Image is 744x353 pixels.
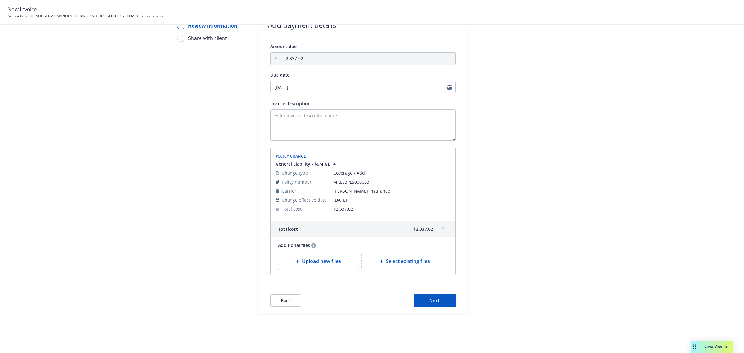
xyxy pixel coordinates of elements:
[276,154,306,159] span: Policy Change
[282,197,327,203] span: Change effective date
[270,109,456,141] textarea: Enter invoice description here
[271,221,455,237] div: Totalcost$2,337.02
[270,43,297,49] span: Amount due
[278,252,359,270] div: Upload new files
[268,20,336,30] h1: Add payment details
[703,344,728,349] span: Nova Assist
[282,53,455,65] input: 0.00
[282,188,296,194] span: Carrier
[188,34,227,42] div: Share with client
[278,242,310,248] span: Additional files
[691,341,698,353] div: Drag to move
[333,188,450,194] span: [PERSON_NAME] Insurance
[413,226,433,232] span: $2,337.02
[270,101,311,106] span: Invoice description
[282,170,308,176] span: Change type
[361,252,448,270] div: Select existing files
[278,226,298,232] span: Total cost
[177,35,184,42] div: 3
[7,13,23,19] a: Accounts
[270,81,456,93] input: MM/DD/YYYY
[7,5,37,13] span: New Invoice
[414,294,456,307] button: Next
[139,13,164,19] span: Create Invoice
[276,161,330,167] span: General Liability - $6M GL
[281,297,291,303] span: Back
[282,179,312,185] span: Policy number
[691,341,733,353] button: Nova Assist
[276,161,338,167] button: General Liability - $6M GL
[302,257,341,265] span: Upload new files
[177,22,184,29] div: 2
[386,257,430,265] span: Select existing files
[282,206,302,212] span: Total cost
[188,22,237,29] div: Review information
[28,13,135,19] a: BIOINDUSTRIAL MANUFACTURING AND DESIGN ECOSYSTEM
[429,297,440,303] span: Next
[333,170,450,176] span: Coverage - Add
[270,72,290,78] span: Due date
[333,197,450,203] span: [DATE]
[333,206,353,212] span: $2,337.02
[270,294,301,307] button: Back
[333,179,450,185] span: MKLV3PLS000663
